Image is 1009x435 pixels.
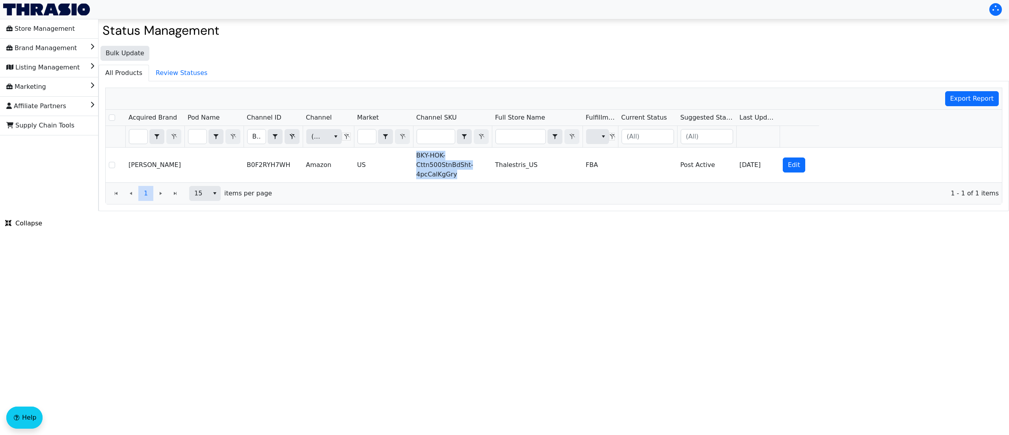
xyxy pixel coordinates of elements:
[413,126,492,148] th: Filter
[184,126,244,148] th: Filter
[224,189,272,198] span: items per page
[547,129,562,144] span: Choose Operator
[188,113,220,122] span: Pod Name
[101,46,149,61] button: Bulk Update
[496,129,545,144] input: Filter
[495,113,545,122] span: Full Store Name
[681,129,733,144] input: (All)
[303,126,354,148] th: Filter
[583,148,618,182] td: FBA
[586,113,615,122] span: Fulfillment
[244,126,303,148] th: Filter
[6,100,66,112] span: Affiliate Partners
[788,160,800,170] span: Edit
[358,129,376,144] input: Filter
[677,126,736,148] th: Filter
[457,129,471,144] button: select
[278,189,999,198] span: 1 - 1 of 1 items
[783,157,805,172] button: Edit
[548,129,562,144] button: select
[945,91,999,106] button: Export Report
[106,49,144,58] span: Bulk Update
[311,132,324,141] span: (All)
[149,65,214,81] span: Review Statuses
[149,129,164,144] span: Choose Operator
[247,113,281,122] span: Channel ID
[354,148,413,182] td: US
[6,407,43,429] button: Help floatingactionbutton
[736,148,780,182] td: [DATE]
[6,22,75,35] span: Store Management
[138,186,153,201] button: Page 1
[303,148,354,182] td: Amazon
[618,126,677,148] th: Filter
[125,148,184,182] td: [PERSON_NAME]
[950,94,994,103] span: Export Report
[99,65,149,81] span: All Products
[677,148,736,182] td: Post Active
[209,129,223,144] span: Choose Operator
[416,113,457,122] span: Channel SKU
[125,126,184,148] th: Filter
[268,129,282,144] button: select
[22,413,36,422] span: Help
[492,126,583,148] th: Filter
[285,129,300,144] button: Clear
[248,129,266,144] input: Filter
[354,126,413,148] th: Filter
[583,126,618,148] th: Filter
[244,148,303,182] td: B0F2RYH7WH
[378,129,393,144] span: Choose Operator
[739,113,776,122] span: Last Update
[306,113,332,122] span: Channel
[330,129,341,144] button: select
[6,119,74,132] span: Supply Chain Tools
[492,148,583,182] td: Thalestris_US
[150,129,164,144] button: select
[209,186,220,201] button: select
[102,23,1005,38] h2: Status Management
[109,114,115,121] input: Select Row
[6,42,77,54] span: Brand Management
[209,129,223,144] button: select
[457,129,472,144] span: Choose Operator
[6,61,80,74] span: Listing Management
[109,162,115,168] input: Select Row
[5,219,42,228] span: Collapse
[128,113,177,122] span: Acquired Brand
[622,129,674,144] input: (All)
[357,113,379,122] span: Market
[680,113,733,122] span: Suggested Status
[189,186,221,201] span: Page size
[129,129,147,144] input: Filter
[144,189,148,198] span: 1
[378,129,393,144] button: select
[3,4,90,15] img: Thrasio Logo
[188,129,207,144] input: Filter
[106,182,1002,204] div: Page 1 of 1
[417,129,455,144] input: Filter
[194,189,204,198] span: 15
[6,81,46,93] span: Marketing
[598,129,609,144] button: select
[621,113,667,122] span: Current Status
[268,129,283,144] span: Choose Operator
[413,148,492,182] td: BKY-HOK-Cttn500StnBdSht-4pcCalKgGry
